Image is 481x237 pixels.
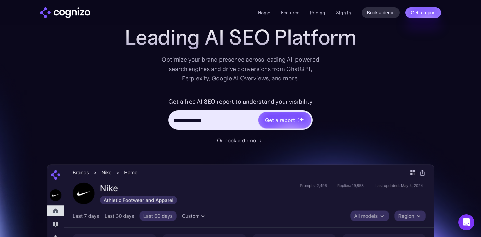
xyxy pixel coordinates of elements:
a: home [40,7,90,18]
img: star [299,117,304,122]
a: Features [281,10,299,16]
img: star [298,120,300,122]
img: star [298,118,299,119]
h1: Leading AI SEO Platform [125,25,356,49]
div: Optimize your brand presence across leading AI-powered search engines and drive conversions from ... [158,55,323,83]
div: Open Intercom Messenger [458,214,474,230]
label: Get a free AI SEO report to understand your visibility [168,96,312,107]
a: Pricing [310,10,325,16]
div: Get a report [265,116,295,124]
a: Home [258,10,270,16]
a: Or book a demo [217,136,264,144]
a: Get a reportstarstarstar [258,111,312,129]
div: Or book a demo [217,136,256,144]
a: Sign in [336,9,351,17]
a: Get a report [405,7,441,18]
form: Hero URL Input Form [168,96,312,133]
a: Book a demo [362,7,400,18]
img: cognizo logo [40,7,90,18]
